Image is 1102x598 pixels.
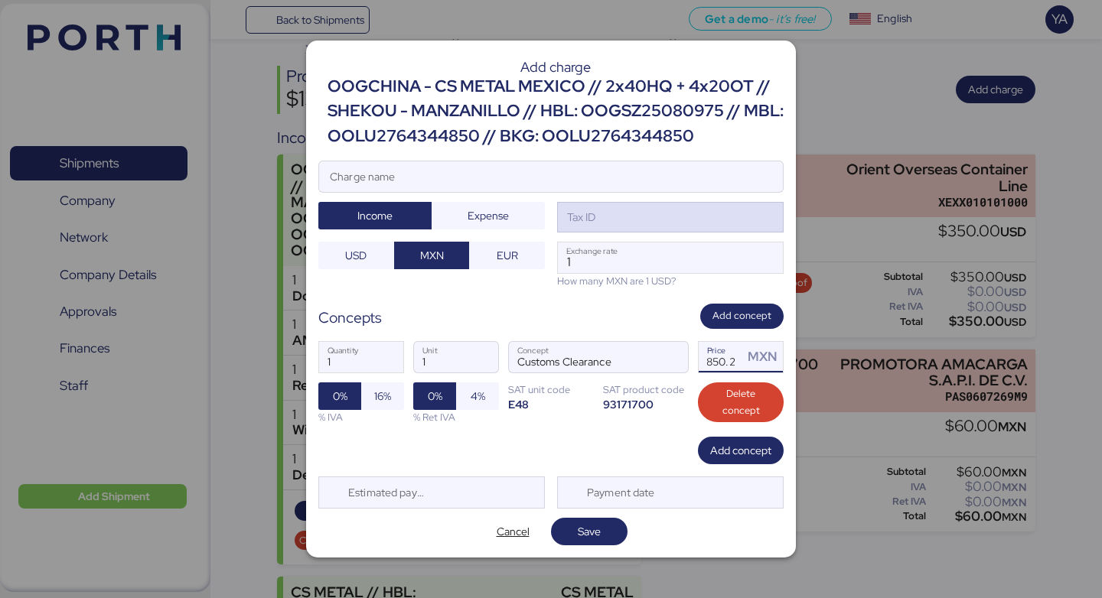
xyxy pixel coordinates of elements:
[413,410,499,424] div: % Ret IVA
[318,307,382,329] div: Concepts
[456,382,499,410] button: 4%
[319,161,783,192] input: Charge name
[318,410,404,424] div: % IVA
[710,441,771,460] span: Add concept
[469,242,545,269] button: EUR
[328,74,784,148] div: OOGCHINA - CS METAL MEXICO // 2x40HQ + 4x20OT // SHEKOU - MANZANILLO // HBL: OOGSZ25080975 // MBL...
[318,242,394,269] button: USD
[432,202,545,229] button: Expense
[394,242,470,269] button: MXN
[710,385,771,419] span: Delete concept
[471,387,485,405] span: 4%
[712,307,771,324] span: Add concept
[578,522,601,541] span: Save
[414,342,498,372] input: Unit
[357,206,393,225] span: Income
[497,246,518,265] span: EUR
[468,206,509,225] span: Expense
[699,342,743,372] input: Price
[428,387,442,405] span: 0%
[656,345,688,377] button: ConceptConcept
[748,347,783,366] div: MXN
[508,397,594,411] div: E48
[698,437,784,464] button: Add concept
[564,209,595,226] div: Tax ID
[474,518,551,545] button: Cancel
[328,60,784,74] div: Add charge
[603,397,689,411] div: 93171700
[345,246,367,265] span: USD
[333,387,347,405] span: 0%
[318,382,361,410] button: 0%
[700,304,784,329] button: Add concept
[558,242,783,273] input: Exchange rate
[361,382,404,410] button: 16%
[557,274,784,288] div: How many MXN are 1 USD?
[319,342,403,372] input: Quantity
[318,202,432,229] button: Income
[551,518,628,545] button: Save
[374,387,391,405] span: 16%
[508,382,594,397] div: SAT unit code
[497,522,530,541] span: Cancel
[698,382,784,422] button: Delete concept
[413,382,456,410] button: 0%
[603,382,689,397] div: SAT product code
[420,246,444,265] span: MXN
[509,342,651,372] input: Concept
